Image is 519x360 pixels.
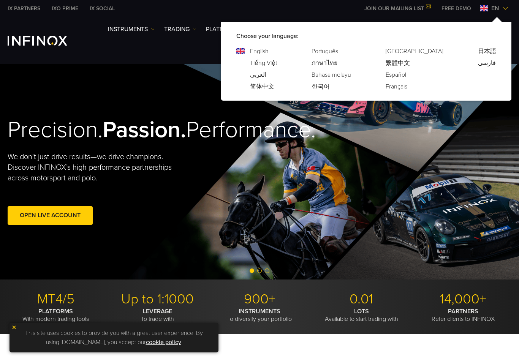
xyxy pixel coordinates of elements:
[250,82,274,91] a: Language
[312,82,330,91] a: Language
[11,325,17,330] img: yellow close icon
[206,25,247,34] a: PLATFORMS
[109,308,206,323] p: To trade with
[448,308,478,315] strong: PARTNERS
[415,308,511,323] p: Refer clients to INFINOX
[386,58,410,68] a: Language
[8,291,104,308] p: MT4/5
[8,308,104,323] p: With modern trading tools
[488,4,502,13] span: en
[312,58,337,68] a: Language
[478,47,496,56] a: Language
[38,308,73,315] strong: PLATFORMS
[143,308,172,315] strong: LEVERAGE
[415,291,511,308] p: 14,000+
[265,268,269,273] span: Go to slide 3
[354,308,369,315] strong: LOTS
[8,36,85,46] a: INFINOX Logo
[2,5,46,13] a: INFINOX
[312,47,338,56] a: Language
[436,5,477,13] a: INFINOX MENU
[478,58,496,68] a: Language
[359,5,436,12] a: JOIN OUR MAILING LIST
[13,327,215,349] p: This site uses cookies to provide you with a great user experience. By using [DOMAIN_NAME], you a...
[84,5,120,13] a: INFINOX
[146,338,181,346] a: cookie policy
[250,58,277,68] a: Language
[386,47,443,56] a: Language
[109,291,206,308] p: Up to 1:1000
[108,25,155,34] a: Instruments
[386,70,406,79] a: Language
[211,308,307,323] p: To diversify your portfolio
[313,308,410,323] p: Available to start trading with
[250,268,254,273] span: Go to slide 1
[164,25,196,34] a: TRADING
[8,206,93,225] a: Open Live Account
[236,32,496,41] p: Choose your language:
[46,5,84,13] a: INFINOX
[8,152,189,183] p: We don't just drive results—we drive champions. Discover INFINOX’s high-performance partnerships ...
[386,82,407,91] a: Language
[313,291,410,308] p: 0.01
[250,47,269,56] a: Language
[250,70,266,79] a: Language
[257,268,262,273] span: Go to slide 2
[211,291,307,308] p: 900+
[103,116,186,144] strong: Passion.
[239,308,280,315] strong: INSTRUMENTS
[312,70,351,79] a: Language
[8,116,234,144] h2: Precision. Performance.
